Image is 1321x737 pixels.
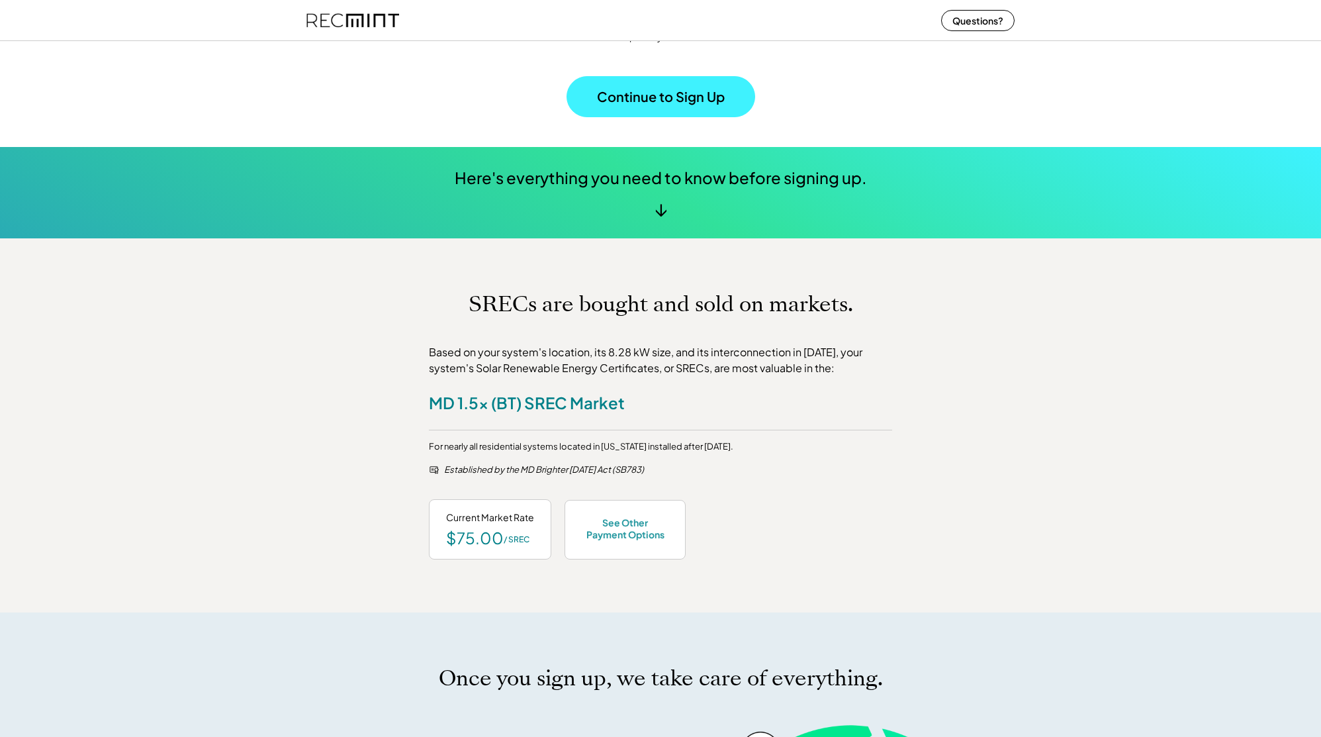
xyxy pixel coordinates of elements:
[504,534,529,546] div: / SREC
[567,76,755,117] button: Continue to Sign Up
[469,291,853,317] h1: SRECs are bought and sold on markets.
[429,344,892,376] div: Based on your system's location, its 8.28 kW size, and its interconnection in [DATE], your system...
[655,199,667,219] div: ↓
[582,516,668,540] div: See Other Payment Options
[429,393,625,413] div: MD 1.5x (BT) SREC Market
[455,167,867,189] div: Here's everything you need to know before signing up.
[429,440,733,454] div: For nearly all residential systems located in [US_STATE] installed after [DATE].
[446,511,534,524] div: Current Market Rate
[446,530,504,546] div: $75.00
[444,464,892,477] div: Established by the MD Brighter [DATE] Act (SB783)
[439,665,883,691] h1: Once you sign up, we take care of everything.
[941,10,1015,31] button: Questions?
[306,3,399,38] img: recmint-logotype%403x%20%281%29.jpeg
